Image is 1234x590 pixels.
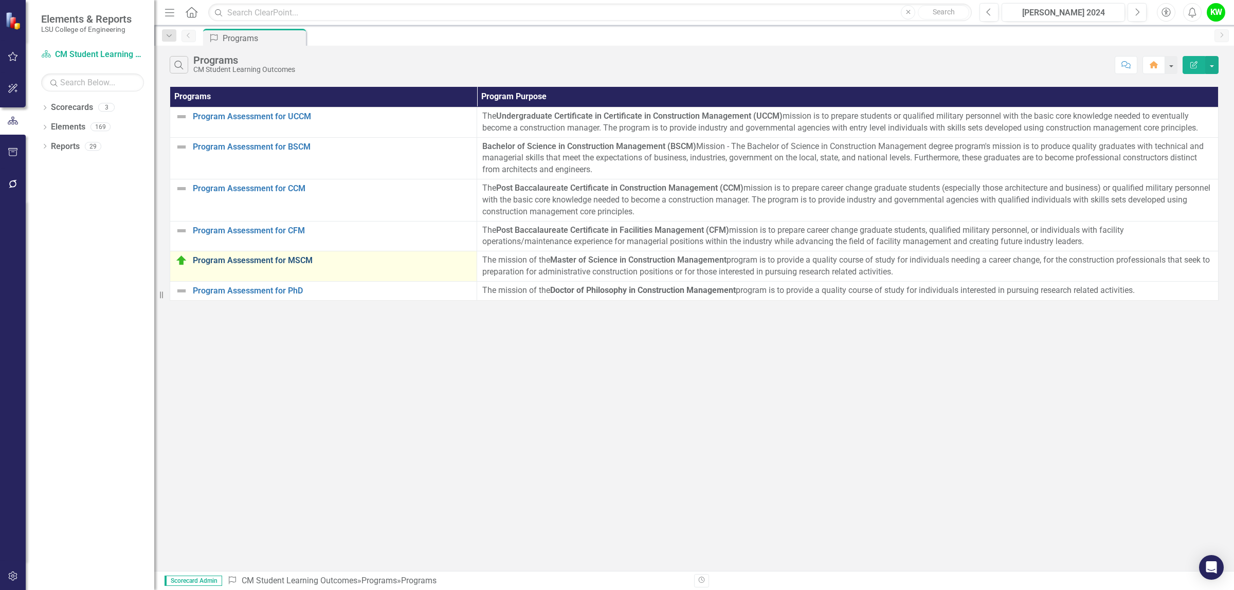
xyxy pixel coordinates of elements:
span: Scorecard Admin [165,576,222,586]
strong: Post Baccalaureate Certificate in Construction Management (CCM) [496,183,743,193]
b: Doctor of Philosophy in Construction Management [550,285,736,295]
td: Double-Click to Edit Right Click for Context Menu [170,107,477,137]
td: Double-Click to Edit Right Click for Context Menu [170,251,477,282]
img: Not Defined [175,285,188,297]
a: Program Assessment for CFM [193,226,471,235]
td: Double-Click to Edit [477,221,1219,251]
div: 169 [90,123,111,132]
span: repare career change graduate students, qualified military personnel, or individuals with facilit... [482,225,1124,247]
div: Open Intercom Messenger [1199,555,1224,580]
p: The mission is to prepare career change graduate students (especially those architecture and busi... [482,182,1213,218]
button: [PERSON_NAME] 2024 [1002,3,1125,22]
td: Double-Click to Edit [477,251,1219,282]
img: Not Defined [175,141,188,153]
p: The mission is to p [482,225,1213,248]
a: CM Student Learning Outcomes [41,49,144,61]
a: Program Assessment for CCM [193,184,471,193]
a: CM Student Learning Outcomes [242,576,357,585]
div: » » [227,575,686,587]
a: Elements [51,121,85,133]
img: Not Defined [175,110,188,123]
img: At or Above Plan [175,254,188,267]
td: Double-Click to Edit Right Click for Context Menu [170,179,477,222]
small: LSU College of Engineering [41,25,132,33]
span: Elements & Reports [41,13,132,25]
p: Mission - The Bachelor of Science in Construction Management degree program's mission is to produ... [482,141,1213,176]
strong: Undergraduate Certificate in Certificate in Construction Management (UCCM) [496,111,783,121]
img: ClearPoint Strategy [5,12,23,30]
a: Program Assessment for UCCM [193,112,471,121]
a: Reports [51,141,80,153]
a: Programs [361,576,397,585]
strong: Post Baccalaureate Certificate in Facilities Management (CFM) [496,225,729,235]
td: Double-Click to Edit [477,107,1219,137]
a: Program Assessment for BSCM [193,142,471,152]
input: Search ClearPoint... [208,4,972,22]
td: Double-Click to Edit [477,179,1219,222]
button: Search [918,5,969,20]
td: Double-Click to Edit Right Click for Context Menu [170,221,477,251]
td: Double-Click to Edit Right Click for Context Menu [170,281,477,300]
td: Double-Click to Edit Right Click for Context Menu [170,137,477,179]
strong: Bachelor of Science in Construction Management (BSCM) [482,141,696,151]
div: Programs [401,576,437,585]
p: The mission of the program is to provide a quality course of study for individuals interested in ... [482,285,1213,297]
div: 29 [85,142,101,151]
div: Programs [193,54,295,66]
p: The mission of the program is to provide a quality course of study for individuals needing a care... [482,254,1213,278]
a: Program Assessment for PhD [193,286,471,296]
img: Not Defined [175,225,188,237]
span: Search [933,8,955,16]
input: Search Below... [41,73,144,91]
div: 3 [98,103,115,112]
td: Double-Click to Edit [477,137,1219,179]
a: Scorecards [51,102,93,114]
div: CM Student Learning Outcomes [193,66,295,73]
img: Not Defined [175,182,188,195]
td: Double-Click to Edit [477,281,1219,300]
div: [PERSON_NAME] 2024 [1005,7,1121,19]
p: The mission is to prepare students or qualified military personnel with the basic core knowledge ... [482,110,1213,134]
strong: Master of Science in Construction Management [550,255,727,265]
a: Program Assessment for MSCM [193,256,471,265]
div: Programs [223,32,303,45]
button: KW [1207,3,1225,22]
